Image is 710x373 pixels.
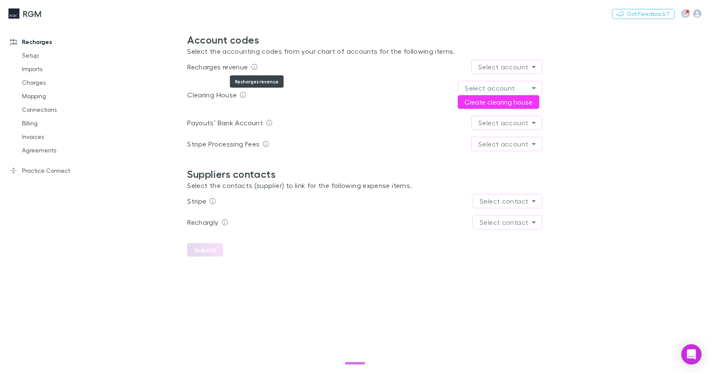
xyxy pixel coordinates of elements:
[8,8,19,19] img: RGM's Logo
[187,46,542,56] p: Select the accounting codes from your chart of accounts for the following items.
[472,137,542,151] div: Select account
[14,89,112,103] a: Mapping
[14,49,112,62] a: Setup
[187,62,248,72] p: Recharges revenue
[14,62,112,76] a: Imports
[14,130,112,144] a: Invoices
[681,344,702,365] div: Open Intercom Messenger
[473,216,542,229] div: Select contact
[14,76,112,89] a: Charges
[3,3,47,24] a: RGM
[612,9,674,19] button: Got Feedback?
[472,116,542,130] div: Select account
[2,35,112,49] a: Recharges
[187,217,218,227] p: Rechargly
[458,81,542,95] div: Select account
[23,8,42,19] h3: RGM
[472,60,542,74] div: Select account
[187,168,542,180] h2: Suppliers contacts
[187,34,542,46] h2: Account codes
[473,194,542,208] div: Select contact
[187,90,237,100] p: Clearing House
[14,103,112,116] a: Connections
[14,144,112,157] a: Agreements
[14,116,112,130] a: Billing
[187,118,263,128] p: Payouts’ Bank Account
[2,164,112,177] a: Practice Connect
[187,196,206,206] p: Stripe
[187,139,259,149] p: Stripe Processing Fees
[458,95,539,109] button: Create clearing house
[187,180,542,191] p: Select the contacts (supplier) to link for the following expense items.
[187,243,223,257] button: Submit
